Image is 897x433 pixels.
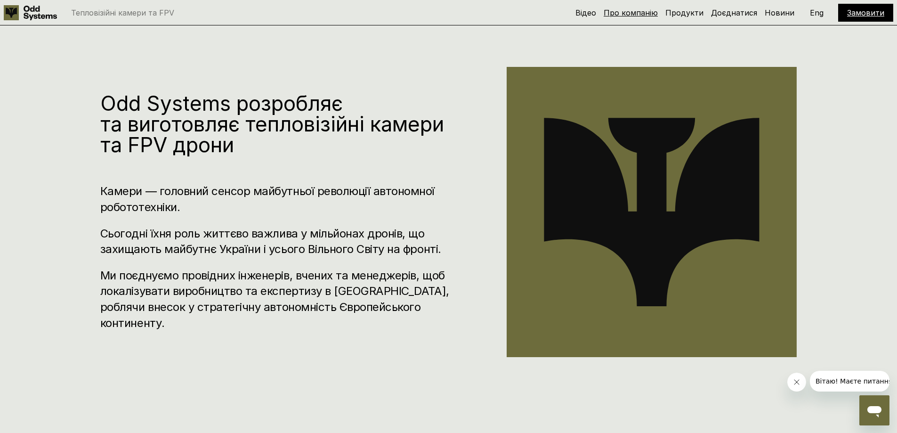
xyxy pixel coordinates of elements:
a: Новини [765,8,794,17]
p: Тепловізійні камери та FPV [71,9,174,16]
iframe: Кнопка для запуску вікна повідомлень [859,395,889,425]
span: Вітаю! Маєте питання? [6,7,86,14]
a: Продукти [665,8,703,17]
a: Доєднатися [711,8,757,17]
h3: Сьогодні їхня роль життєво важлива у мільйонах дронів, що захищають майбутнє України і усього Віл... [100,226,450,257]
iframe: Закрити повідомлення [787,373,806,392]
a: Про компанію [604,8,658,17]
h3: Ми поєднуємо провідних інженерів, вчених та менеджерів, щоб локалізувати виробництво та експертиз... [100,268,450,331]
p: Eng [810,9,824,16]
a: Замовити [847,8,884,17]
h3: Камери — головний сенсор майбутньої революції автономної робототехніки. [100,183,450,215]
a: Відео [575,8,596,17]
iframe: Повідомлення від компанії [810,371,889,392]
h1: Odd Systems розробляє та виготовляє тепловізійні камери та FPV дрони [100,93,450,155]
